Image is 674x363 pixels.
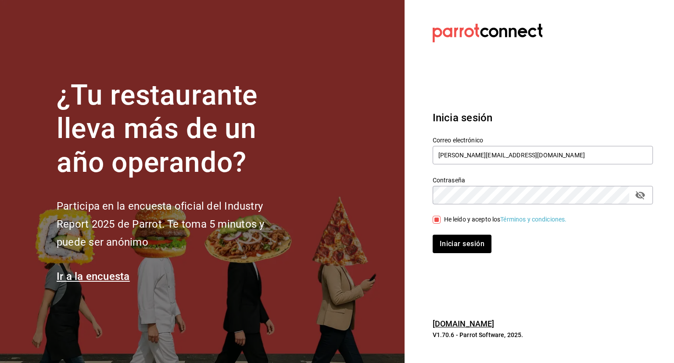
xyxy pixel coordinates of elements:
h1: ¿Tu restaurante lleva más de un año operando? [57,79,294,180]
a: [DOMAIN_NAME] [433,319,495,328]
p: V1.70.6 - Parrot Software, 2025. [433,330,653,339]
div: He leído y acepto los [444,215,567,224]
a: Términos y condiciones. [500,216,566,223]
h2: Participa en la encuesta oficial del Industry Report 2025 de Parrot. Te toma 5 minutos y puede se... [57,197,294,251]
h3: Inicia sesión [433,110,653,126]
label: Correo electrónico [433,137,653,143]
a: Ir a la encuesta [57,270,130,283]
label: Contraseña [433,177,653,183]
button: Iniciar sesión [433,235,491,253]
input: Ingresa tu correo electrónico [433,146,653,164]
button: passwordField [633,188,648,203]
